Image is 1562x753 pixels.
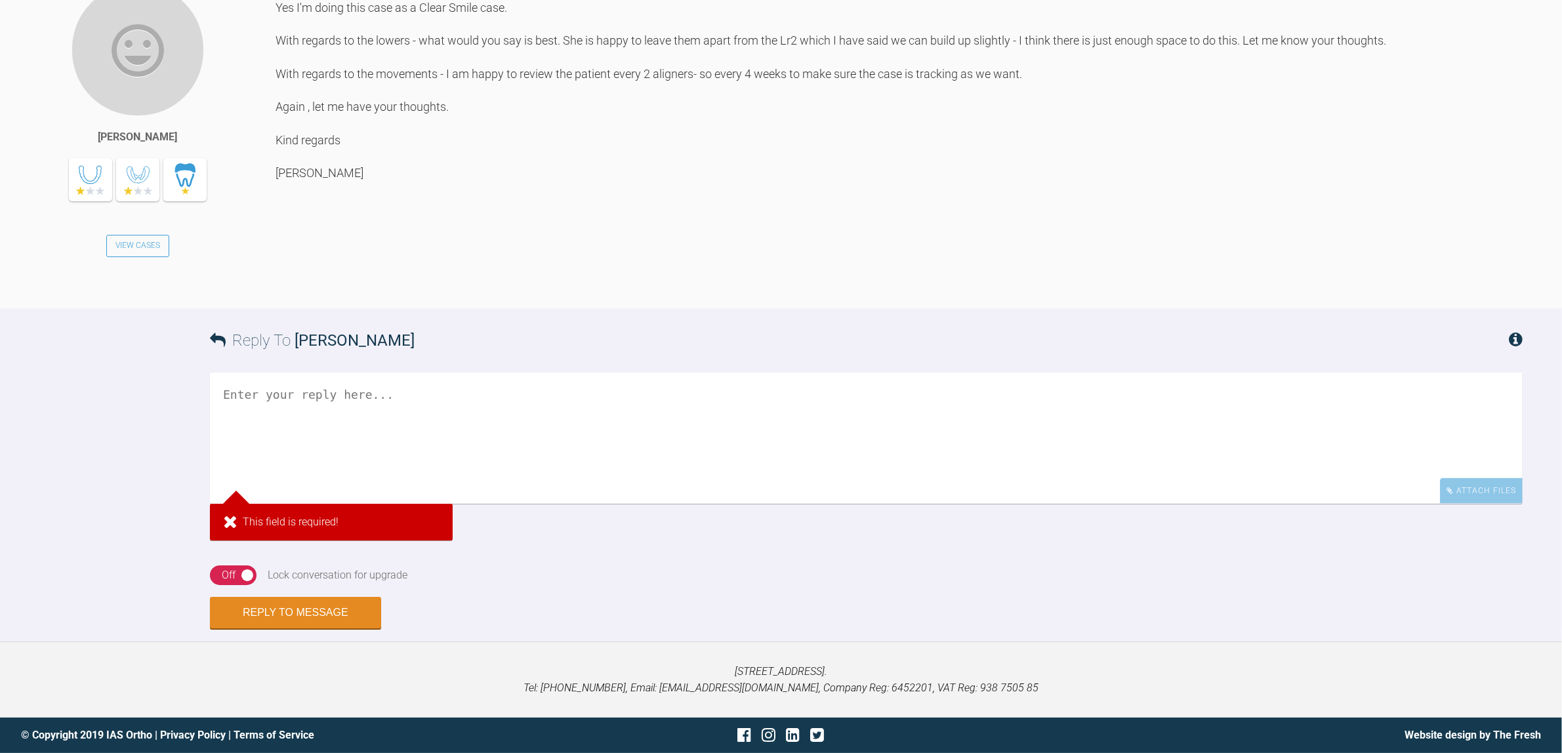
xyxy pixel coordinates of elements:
[160,729,226,741] a: Privacy Policy
[295,331,415,350] span: [PERSON_NAME]
[21,727,527,744] div: © Copyright 2019 IAS Ortho | |
[210,597,381,628] button: Reply to Message
[1405,729,1541,741] a: Website design by The Fresh
[210,504,453,540] div: This field is required!
[1440,478,1523,504] div: Attach Files
[210,328,415,353] h3: Reply To
[106,235,169,257] a: View Cases
[222,567,236,584] div: Off
[98,129,178,146] div: [PERSON_NAME]
[234,729,314,741] a: Terms of Service
[268,567,408,584] div: Lock conversation for upgrade
[21,663,1541,697] p: [STREET_ADDRESS]. Tel: [PHONE_NUMBER], Email: [EMAIL_ADDRESS][DOMAIN_NAME], Company Reg: 6452201,...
